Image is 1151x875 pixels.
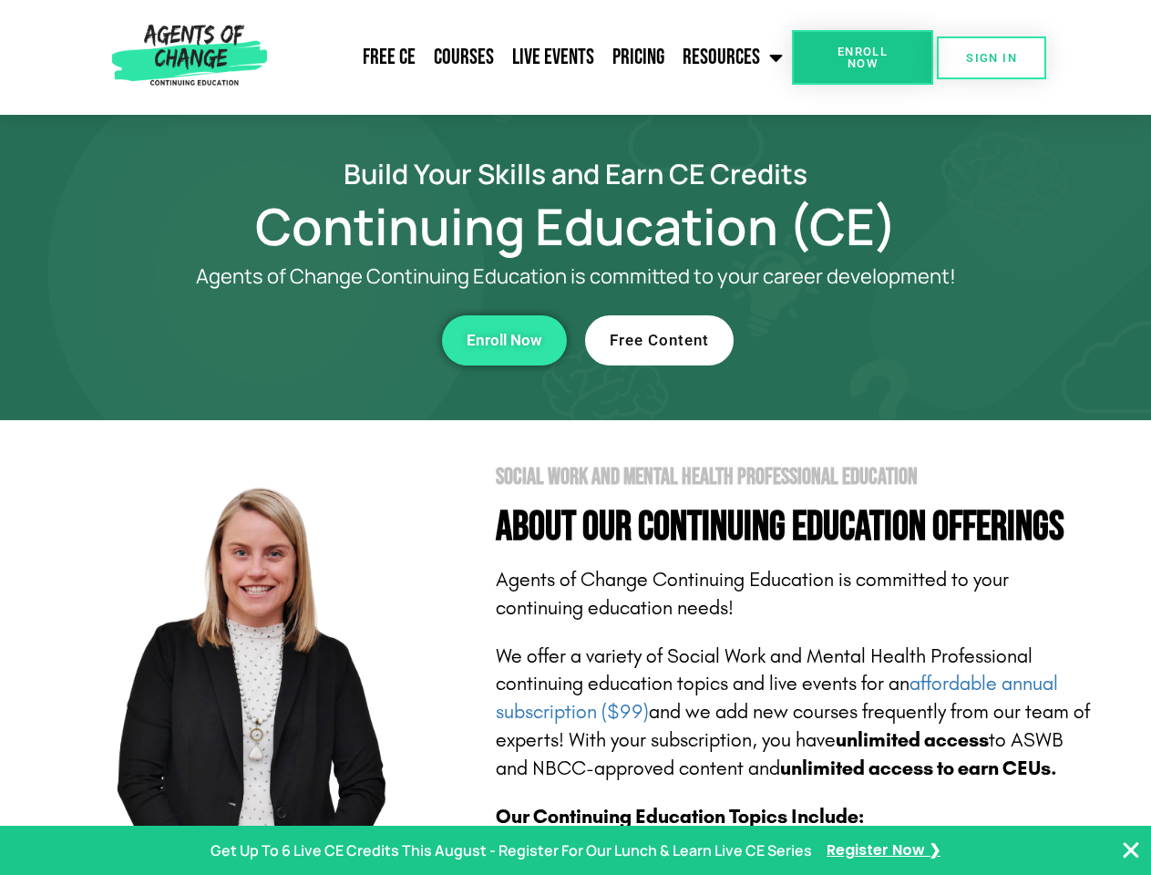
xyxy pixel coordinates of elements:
[937,36,1046,79] a: SIGN IN
[57,160,1095,187] h2: Build Your Skills and Earn CE Credits
[780,757,1057,780] b: unlimited access to earn CEUs.
[610,333,709,348] span: Free Content
[211,838,812,864] p: Get Up To 6 Live CE Credits This August - Register For Our Lunch & Learn Live CE Series
[603,35,673,80] a: Pricing
[503,35,603,80] a: Live Events
[496,466,1095,489] h2: Social Work and Mental Health Professional Education
[836,728,989,752] b: unlimited access
[496,805,864,829] b: Our Continuing Education Topics Include:
[57,205,1095,247] h1: Continuing Education (CE)
[129,265,1023,288] p: Agents of Change Continuing Education is committed to your career development!
[467,333,542,348] span: Enroll Now
[496,643,1095,783] p: We offer a variety of Social Work and Mental Health Professional continuing education topics and ...
[1120,839,1142,861] button: Close Banner
[274,35,792,80] nav: Menu
[966,52,1017,64] span: SIGN IN
[442,315,567,365] a: Enroll Now
[821,46,904,69] span: Enroll Now
[354,35,425,80] a: Free CE
[585,315,734,365] a: Free Content
[425,35,503,80] a: Courses
[496,568,1009,620] span: Agents of Change Continuing Education is committed to your continuing education needs!
[496,507,1095,548] h4: About Our Continuing Education Offerings
[673,35,792,80] a: Resources
[792,30,933,85] a: Enroll Now
[827,838,940,864] a: Register Now ❯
